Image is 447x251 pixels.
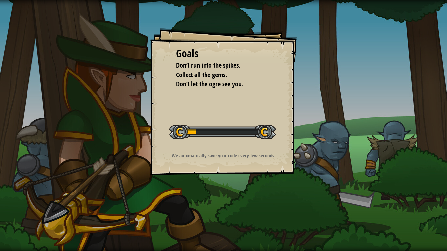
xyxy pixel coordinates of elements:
[168,79,269,89] li: Don’t let the ogre see you.
[158,152,289,159] p: We automatically save your code every few seconds.
[176,61,240,70] span: Don’t run into the spikes.
[176,79,243,88] span: Don’t let the ogre see you.
[176,46,271,61] div: Goals
[176,70,227,79] span: Collect all the gems.
[168,61,269,70] li: Don’t run into the spikes.
[168,70,269,80] li: Collect all the gems.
